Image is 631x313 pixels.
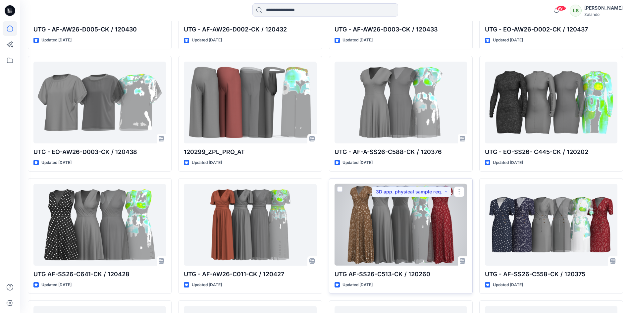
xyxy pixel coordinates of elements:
p: UTG AF-SS26-C513-CK / 120260 [335,270,467,279]
p: Updated [DATE] [493,282,523,288]
p: Updated [DATE] [342,282,373,288]
div: Zalando [584,12,623,17]
p: UTG - AF-AW26-D003-CK / 120433 [335,25,467,34]
p: UTG - AF-AW26-C011-CK / 120427 [184,270,316,279]
p: UTG - AF-SS26-C558-CK / 120375 [485,270,617,279]
a: UTG AF-SS26-C513-CK / 120260 [335,184,467,266]
p: Updated [DATE] [493,159,523,166]
p: Updated [DATE] [41,37,72,44]
p: Updated [DATE] [493,37,523,44]
p: UTG AF-SS26-C641-CK / 120428 [33,270,166,279]
p: Updated [DATE] [192,282,222,288]
p: Updated [DATE] [41,282,72,288]
div: LS [570,5,582,17]
a: UTG - AF-SS26-C558-CK / 120375 [485,184,617,266]
p: Updated [DATE] [342,159,373,166]
p: UTG - AF-AW26-D002-CK / 120432 [184,25,316,34]
a: 120299_ZPL_PRO_AT [184,62,316,143]
span: 99+ [556,6,566,11]
p: UTG - EO-AW26-D002-CK / 120437 [485,25,617,34]
p: Updated [DATE] [342,37,373,44]
a: UTG - AF-A-SS26-C588-CK / 120376 [335,62,467,143]
a: UTG - EO-SS26- C445-CK / 120202 [485,62,617,143]
p: UTG - EO-AW26-D003-CK / 120438 [33,147,166,157]
p: 120299_ZPL_PRO_AT [184,147,316,157]
div: [PERSON_NAME] [584,4,623,12]
p: Updated [DATE] [192,159,222,166]
p: UTG - AF-AW26-D005-CK / 120430 [33,25,166,34]
p: Updated [DATE] [41,159,72,166]
p: UTG - AF-A-SS26-C588-CK / 120376 [335,147,467,157]
a: UTG AF-SS26-C641-CK / 120428 [33,184,166,266]
a: UTG - AF-AW26-C011-CK / 120427 [184,184,316,266]
p: Updated [DATE] [192,37,222,44]
a: UTG - EO-AW26-D003-CK / 120438 [33,62,166,143]
p: UTG - EO-SS26- C445-CK / 120202 [485,147,617,157]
